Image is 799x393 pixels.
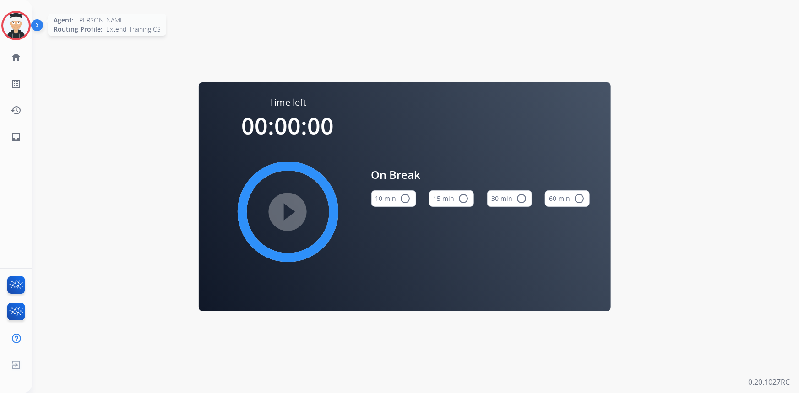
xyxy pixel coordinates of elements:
[242,110,334,141] span: 00:00:00
[371,167,590,183] span: On Break
[574,193,585,204] mat-icon: radio_button_unchecked
[3,13,29,38] img: avatar
[269,96,306,109] span: Time left
[458,193,469,204] mat-icon: radio_button_unchecked
[429,190,474,207] button: 15 min
[487,190,532,207] button: 30 min
[545,190,590,207] button: 60 min
[54,25,103,34] span: Routing Profile:
[106,25,161,34] span: Extend_Training CS
[748,377,790,388] p: 0.20.1027RC
[11,131,22,142] mat-icon: inbox
[400,193,411,204] mat-icon: radio_button_unchecked
[371,190,416,207] button: 10 min
[54,16,74,25] span: Agent:
[11,105,22,116] mat-icon: history
[11,52,22,63] mat-icon: home
[77,16,125,25] span: [PERSON_NAME]
[11,78,22,89] mat-icon: list_alt
[516,193,527,204] mat-icon: radio_button_unchecked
